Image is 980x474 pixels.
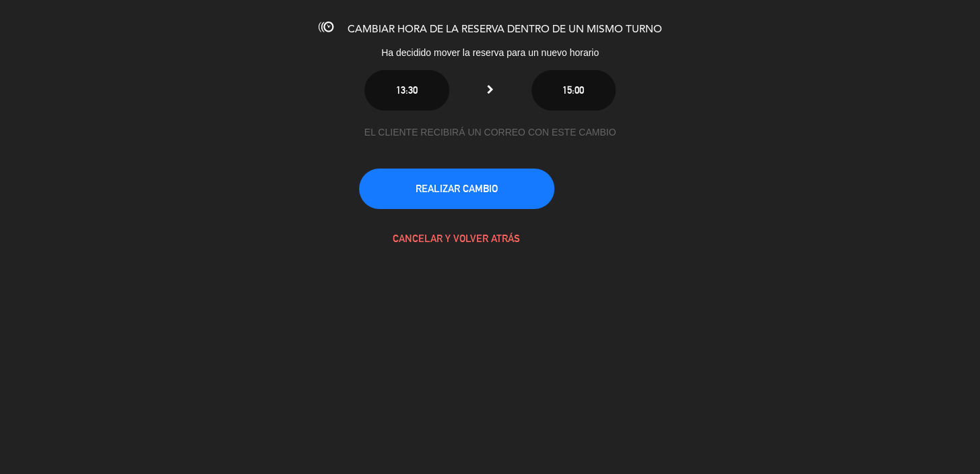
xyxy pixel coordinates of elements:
[359,218,554,259] button: CANCELAR Y VOLVER ATRÁS
[562,84,584,96] span: 15:00
[348,24,662,35] span: CAMBIAR HORA DE LA RESERVA DENTRO DE UN MISMO TURNO
[396,84,418,96] span: 13:30
[359,125,622,140] div: EL CLIENTE RECIBIRÁ UN CORREO CON ESTE CAMBIO
[359,169,554,209] button: REALIZAR CAMBIO
[364,70,449,111] button: 13:30
[531,70,616,111] button: 15:00
[268,45,713,61] div: Ha decidido mover la reserva para un nuevo horario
